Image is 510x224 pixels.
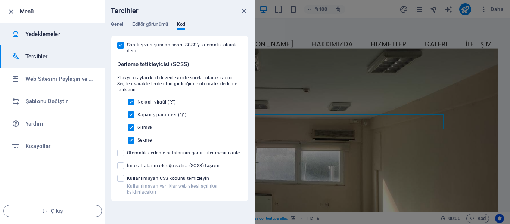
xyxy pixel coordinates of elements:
[239,6,248,15] button: kapalı
[127,150,240,156] font: Otomatik derleme hatalarının görüntülenmesini önle
[51,208,63,214] font: Çıkış
[25,53,47,60] font: Tercihler
[137,99,175,105] font: Noktalı virgül (”;”)
[137,125,152,130] font: Girmek
[127,42,237,53] font: Son tuş vuruşundan sonra SCSS'yi otomatik olarak derle
[117,61,189,68] font: Derleme tetikleyicisi (SCSS)
[127,163,220,168] font: İmleci hatanın olduğu satıra (SCSS) taşıyın
[25,143,50,150] font: Kısayollar
[117,75,237,92] font: Klavye olayları kod düzenleyicide sürekli olarak izlenir. Seçilen karakterlerden biri girildiğind...
[127,176,209,181] font: Kullanılmayan CSS kodunu temizleyin
[3,205,102,217] button: Çıkış
[137,138,152,143] font: Sekme
[111,21,248,36] div: Tercihler
[132,21,168,27] font: Editör görünümü
[25,76,143,82] font: Web Sitesini Paylaşın ve [GEOGRAPHIC_DATA]
[111,7,139,15] font: Tercihler
[25,31,60,37] font: Yedeklemeler
[25,120,43,127] font: Yardım
[0,113,105,135] a: Yardım
[137,112,186,117] font: Kapanış parantezi (“}”)
[20,8,34,15] font: Menü
[127,184,219,195] font: Kullanılmayan varlıklar web sitesi açılırken kaldırılacaktır
[111,21,123,27] font: Genel
[25,98,68,105] font: Şablonu Değiştir
[177,21,185,27] font: Kod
